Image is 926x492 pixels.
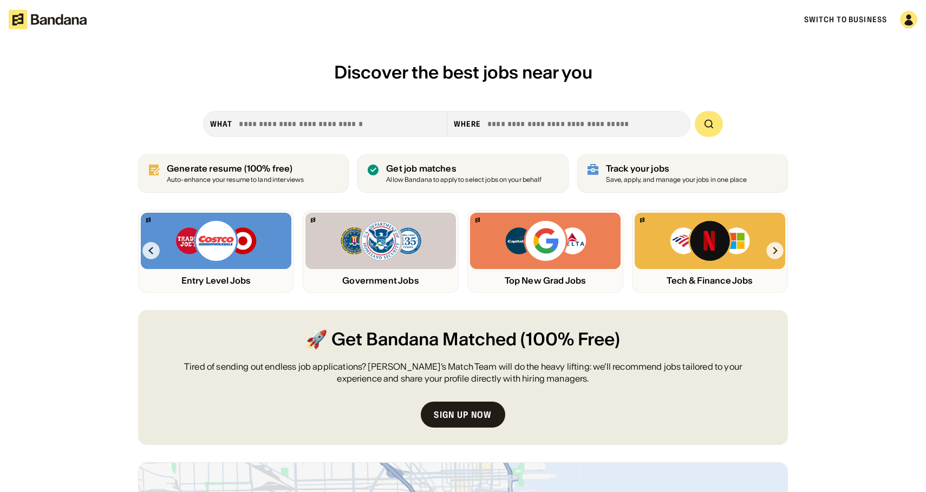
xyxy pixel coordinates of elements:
img: Left Arrow [142,242,160,259]
a: Track your jobs Save, apply, and manage your jobs in one place [577,154,788,193]
div: Tech & Finance Jobs [635,275,785,286]
div: Track your jobs [606,163,747,174]
a: Bandana logoCapital One, Google, Delta logosTop New Grad Jobs [467,210,623,293]
div: what [210,119,232,129]
div: Get job matches [386,163,542,174]
div: Generate resume [167,163,304,174]
div: Sign up now [434,410,492,419]
img: Bandana logo [146,218,151,222]
span: (100% free) [244,163,293,174]
img: Right Arrow [766,242,784,259]
img: Bandana logo [311,218,315,222]
a: Get job matches Allow Bandana to apply to select jobs on your behalf [357,154,568,193]
img: Bandana logo [475,218,480,222]
div: Entry Level Jobs [141,275,291,286]
img: Trader Joe’s, Costco, Target logos [175,219,257,263]
span: 🚀 Get Bandana Matched [306,327,517,352]
img: Bandana logo [640,218,644,222]
a: Sign up now [421,402,505,428]
span: (100% Free) [520,327,620,352]
img: FBI, DHS, MWRD logos [340,219,422,263]
img: Bank of America, Netflix, Microsoft logos [669,219,751,263]
div: Allow Bandana to apply to select jobs on your behalf [386,176,542,183]
span: Discover the best jobs near you [334,61,592,83]
div: Save, apply, and manage your jobs in one place [606,176,747,183]
img: Capital One, Google, Delta logos [504,219,586,263]
a: Generate resume (100% free)Auto-enhance your resume to land interviews [138,154,349,193]
a: Bandana logoTrader Joe’s, Costco, Target logosEntry Level Jobs [138,210,294,293]
a: Bandana logoFBI, DHS, MWRD logosGovernment Jobs [303,210,459,293]
div: Auto-enhance your resume to land interviews [167,176,304,183]
div: Tired of sending out endless job applications? [PERSON_NAME]’s Match Team will do the heavy lifti... [164,360,762,385]
div: Government Jobs [305,275,456,286]
div: Where [454,119,481,129]
a: Bandana logoBank of America, Netflix, Microsoft logosTech & Finance Jobs [632,210,788,293]
img: Bandana logotype [9,10,87,29]
a: Switch to Business [804,15,887,24]
div: Top New Grad Jobs [470,275,621,286]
